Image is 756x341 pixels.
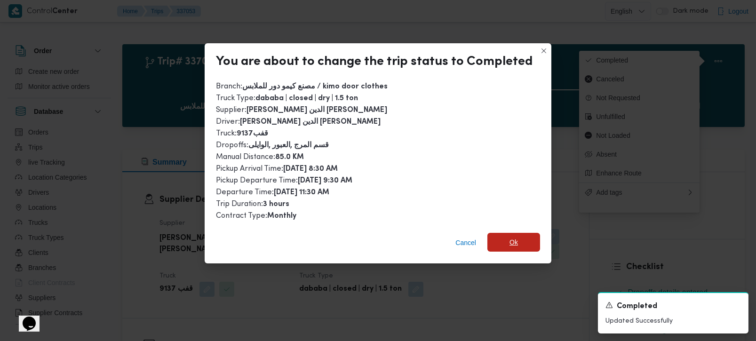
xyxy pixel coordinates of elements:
b: قفب9137 [237,130,268,137]
button: Closes this modal window [538,45,549,56]
b: 3 hours [263,201,289,208]
span: Supplier : [216,106,387,114]
b: Monthly [267,213,296,220]
b: [PERSON_NAME] الدين [PERSON_NAME] [240,119,381,126]
span: Departure Time : [216,189,329,196]
b: dababa | closed | dry | 1.5 ton [255,95,358,102]
span: Truck : [216,130,268,137]
b: مصنع كيمو دور للملابس / kimo door clothes [242,83,388,90]
button: Cancel [452,233,480,252]
span: Branch : [216,83,388,90]
b: 85.0 KM [275,154,304,161]
div: Notification [605,301,741,312]
b: [PERSON_NAME] الدين [PERSON_NAME] [247,107,387,114]
span: Pickup Arrival Time : [216,165,338,173]
span: Pickup Departure Time : [216,177,352,184]
span: Completed [617,301,657,312]
b: [DATE] 11:30 AM [274,189,329,196]
span: Trip Duration : [216,200,289,208]
span: Dropoffs : [216,142,329,149]
span: Manual Distance : [216,153,304,161]
b: [DATE] 9:30 AM [298,177,352,184]
span: Ok [509,237,518,248]
div: You are about to change the trip status to Completed [216,55,533,70]
span: Cancel [455,237,476,248]
button: Ok [487,233,540,252]
span: Driver : [216,118,381,126]
b: قسم المرج ,العبور ,الوايلى [248,142,329,149]
span: Truck Type : [216,95,358,102]
span: Contract Type : [216,212,296,220]
iframe: chat widget [9,303,40,332]
b: [DATE] 8:30 AM [283,166,338,173]
p: Updated Successfully [605,316,741,326]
